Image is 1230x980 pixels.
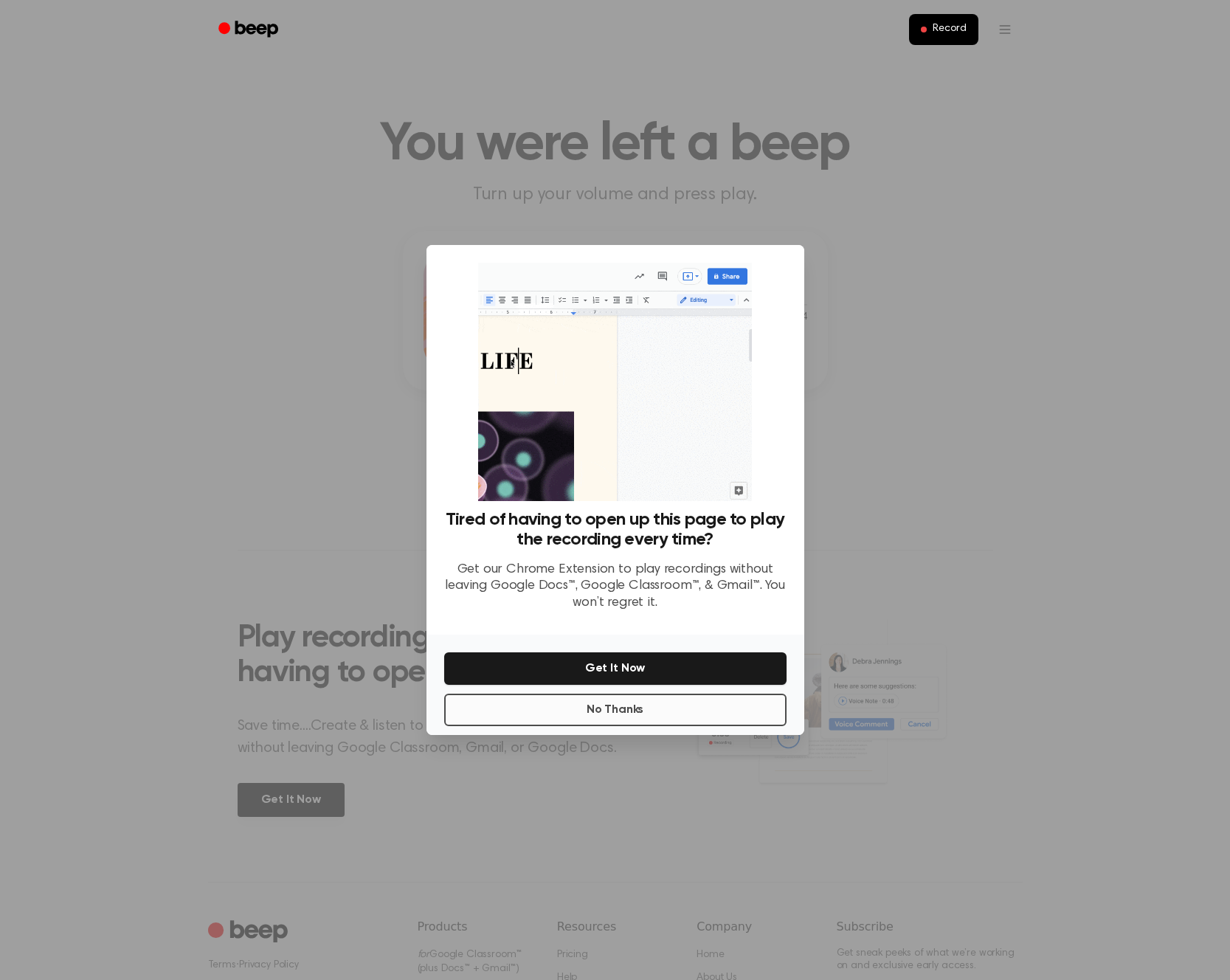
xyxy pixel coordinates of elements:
span: Record [933,23,966,36]
button: No Thanks [444,694,787,726]
button: Get It Now [444,652,787,685]
a: Beep [208,15,291,44]
button: Open menu [987,12,1023,47]
p: Get our Chrome Extension to play recordings without leaving Google Docs™, Google Classroom™, & Gm... [444,562,787,612]
h3: Tired of having to open up this page to play the recording every time? [444,510,787,550]
img: Beep extension in action [478,263,752,501]
button: Record [909,14,978,45]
